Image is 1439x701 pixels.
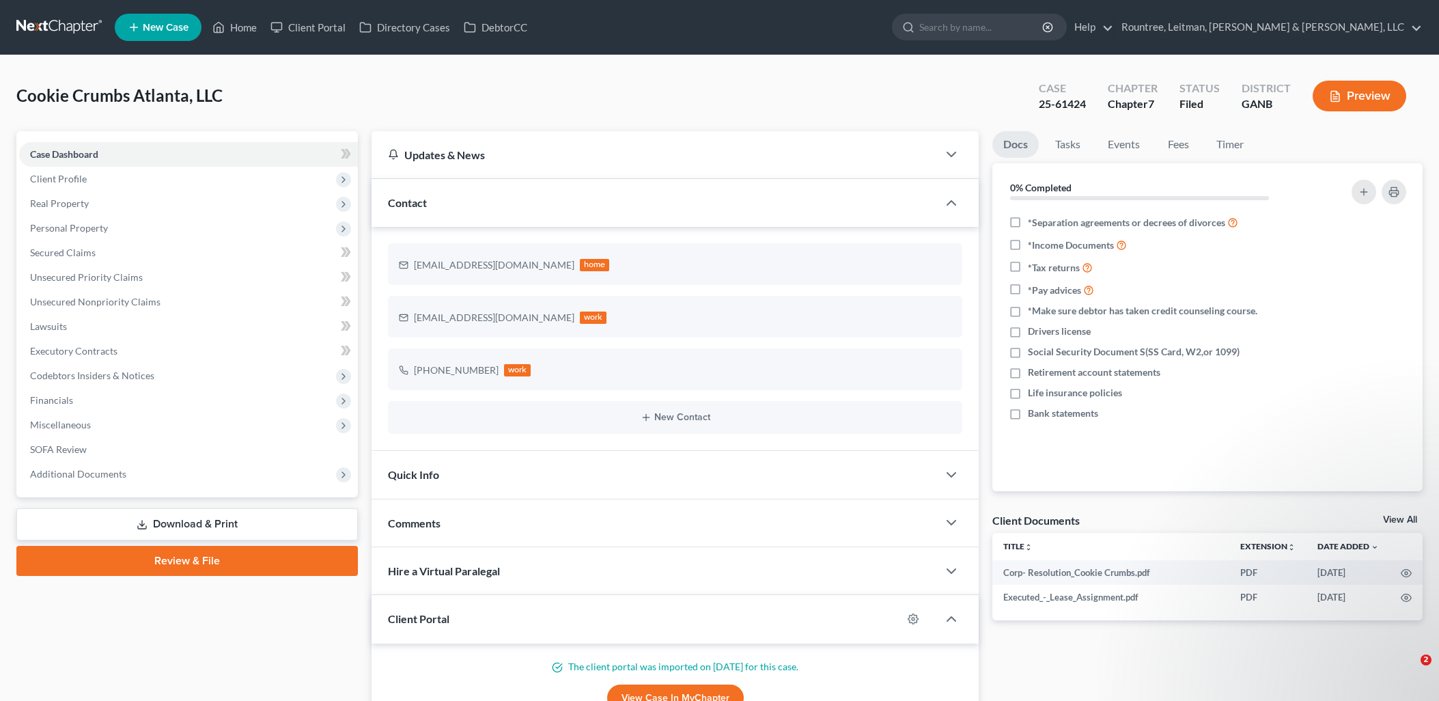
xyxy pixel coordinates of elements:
div: work [580,312,607,324]
span: Contact [388,196,427,209]
span: *Tax returns [1028,261,1080,275]
span: Quick Info [388,468,439,481]
div: Case [1039,81,1086,96]
span: New Case [143,23,188,33]
span: Retirement account statements [1028,366,1160,379]
div: work [504,364,531,376]
span: 7 [1148,97,1154,110]
div: Status [1179,81,1220,96]
span: Miscellaneous [30,419,91,430]
a: Executory Contracts [19,339,358,363]
a: Docs [992,131,1039,158]
span: Financials [30,394,73,406]
span: Client Profile [30,173,87,184]
a: Titleunfold_more [1003,541,1033,551]
div: 25-61424 [1039,96,1086,112]
p: The client portal was imported on [DATE] for this case. [388,660,963,674]
span: 2 [1421,655,1431,665]
div: Filed [1179,96,1220,112]
a: DebtorCC [457,15,534,40]
div: Chapter [1108,96,1158,112]
a: SOFA Review [19,437,358,462]
a: Lawsuits [19,314,358,339]
div: Chapter [1108,81,1158,96]
a: Unsecured Priority Claims [19,265,358,290]
button: New Contact [399,412,952,423]
span: Unsecured Nonpriority Claims [30,296,160,307]
div: [PHONE_NUMBER] [414,363,499,377]
span: *Make sure debtor has taken credit counseling course. [1028,304,1257,318]
a: Download & Print [16,508,358,540]
span: Unsecured Priority Claims [30,271,143,283]
a: Directory Cases [352,15,457,40]
a: Client Portal [264,15,352,40]
a: Home [206,15,264,40]
a: Secured Claims [19,240,358,265]
i: unfold_more [1024,543,1033,551]
span: Social Security Document S(SS Card, W2,or 1099) [1028,345,1240,359]
span: *Separation agreements or decrees of divorces [1028,216,1225,230]
a: Events [1097,131,1151,158]
input: Search by name... [919,14,1044,40]
a: Case Dashboard [19,142,358,167]
span: Hire a Virtual Paralegal [388,564,500,577]
span: *Income Documents [1028,238,1114,252]
div: [EMAIL_ADDRESS][DOMAIN_NAME] [414,258,574,272]
span: *Pay advices [1028,284,1081,297]
a: Review & File [16,546,358,576]
strong: 0% Completed [1010,182,1072,193]
a: Timer [1205,131,1255,158]
div: GANB [1242,96,1291,112]
a: Rountree, Leitman, [PERSON_NAME] & [PERSON_NAME], LLC [1115,15,1422,40]
span: Case Dashboard [30,148,98,160]
div: Updates & News [388,148,922,162]
td: Executed_-_Lease_Assignment.pdf [992,585,1229,609]
div: [EMAIL_ADDRESS][DOMAIN_NAME] [414,311,574,325]
a: Tasks [1044,131,1091,158]
td: Corp- Resolution_Cookie Crumbs.pdf [992,560,1229,585]
span: Codebtors Insiders & Notices [30,370,154,381]
span: Cookie Crumbs Atlanta, LLC [16,85,223,105]
span: Lawsuits [30,320,67,332]
span: Drivers license [1028,325,1091,338]
iframe: Intercom live chat [1393,655,1425,687]
span: Secured Claims [30,247,96,258]
span: Life insurance policies [1028,386,1122,400]
div: Client Documents [992,513,1080,527]
div: home [580,259,610,271]
div: District [1242,81,1291,96]
span: Real Property [30,197,89,209]
span: SOFA Review [30,443,87,455]
span: Additional Documents [30,468,126,480]
span: Personal Property [30,222,108,234]
a: Help [1067,15,1113,40]
span: Client Portal [388,612,449,625]
span: Comments [388,517,441,530]
span: Bank statements [1028,407,1098,420]
span: Executory Contracts [30,345,117,357]
a: Fees [1156,131,1200,158]
a: Unsecured Nonpriority Claims [19,290,358,314]
button: Preview [1313,81,1406,111]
